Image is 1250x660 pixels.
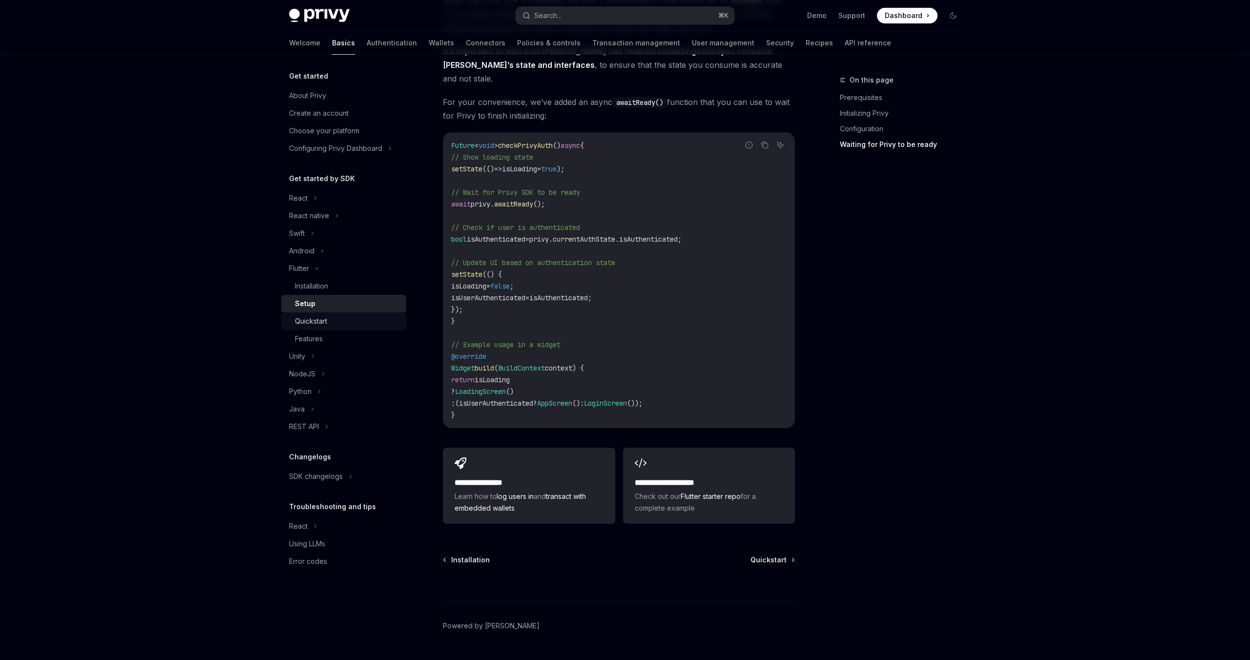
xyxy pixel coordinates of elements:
span: = [525,293,529,302]
a: Features [281,330,406,348]
a: Flutter starter repo [681,492,741,500]
a: Initializing Privy [840,105,969,121]
span: Dashboard [885,11,922,21]
span: () [506,387,514,396]
span: context) { [545,364,584,372]
span: return [451,375,475,384]
span: Installation [451,555,490,565]
span: For your convenience, we’ve added an async function that you can use to wait for Privy to finish ... [443,95,795,123]
button: Report incorrect code [743,139,755,151]
span: LoginScreen [584,399,627,408]
span: // Example usage in a widget [451,340,561,349]
span: isUserAuthenticated [451,293,525,302]
span: } [451,317,455,326]
span: ; [510,282,514,290]
span: Quickstart [750,555,787,565]
span: = [525,235,529,244]
span: On this page [850,74,894,86]
a: Installation [444,555,490,565]
span: (); [533,200,545,208]
span: async [561,141,580,150]
div: NodeJS [289,368,315,380]
div: Swift [289,227,305,239]
a: Connectors [466,31,505,55]
span: ); [557,165,564,173]
span: true [541,165,557,173]
span: ⌘ K [718,12,729,20]
span: void [479,141,494,150]
a: Quickstart [750,555,794,565]
a: Recipes [806,31,833,55]
span: ()); [627,399,643,408]
span: ? [533,399,537,408]
span: isLoading [502,165,537,173]
h5: Get started by SDK [289,173,355,185]
div: About Privy [289,90,326,102]
span: // Wait for Privy SDK to be ready [451,188,580,197]
span: (isUserAuthenticated [455,399,533,408]
div: Error codes [289,556,327,567]
span: = [537,165,541,173]
span: { [580,141,584,150]
span: // Show loading state [451,153,533,162]
span: ? [451,387,455,396]
span: checkPrivyAuth [498,141,553,150]
span: setState [451,165,482,173]
span: @override [451,352,486,361]
div: REST API [289,421,319,433]
span: privy. [471,200,494,208]
a: Policies & controls [517,31,581,55]
div: Create an account [289,107,349,119]
div: React native [289,210,329,222]
h5: Troubleshooting and tips [289,501,376,513]
a: Security [766,31,794,55]
div: Installation [295,280,328,292]
div: Search... [534,10,562,21]
span: Check out our for a complete example [635,491,783,514]
span: isLoading [475,375,510,384]
a: Transaction management [592,31,680,55]
span: : [580,399,584,408]
button: Ask AI [774,139,787,151]
button: Copy the contents from the code block [758,139,771,151]
div: Choose your platform [289,125,359,137]
span: : [451,399,455,408]
div: Android [289,245,314,257]
a: Waiting for Privy to be ready [840,137,969,152]
span: bool [451,235,467,244]
a: About Privy [281,87,406,104]
div: Quickstart [295,315,327,327]
a: **** **** **** *Learn how tolog users inandtransact with embedded wallets [443,448,615,524]
h5: Changelogs [289,451,331,463]
a: Authentication [367,31,417,55]
div: Python [289,386,312,397]
a: Welcome [289,31,320,55]
span: } [451,411,455,419]
span: // Update UI based on authentication state [451,258,615,267]
span: > [494,141,498,150]
a: Create an account [281,104,406,122]
img: dark logo [289,9,350,22]
a: log users in [497,492,534,500]
span: = [486,282,490,290]
a: Powered by [PERSON_NAME] [443,621,540,631]
span: Future [451,141,475,150]
span: < [475,141,479,150]
span: setState [451,270,482,279]
span: () [553,141,561,150]
div: React [289,520,308,532]
a: Setup [281,295,406,312]
span: Learn how to and [455,491,603,514]
span: (() { [482,270,502,279]
div: Setup [295,298,315,309]
span: isAuthenticated [467,235,525,244]
span: BuildContext [498,364,545,372]
span: // Check if user is authenticated [451,223,580,232]
h5: Get started [289,70,328,82]
span: () [572,399,580,408]
a: API reference [845,31,891,55]
span: (() [482,165,494,173]
span: isLoading [451,282,486,290]
a: Basics [332,31,355,55]
button: Toggle dark mode [945,8,961,23]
